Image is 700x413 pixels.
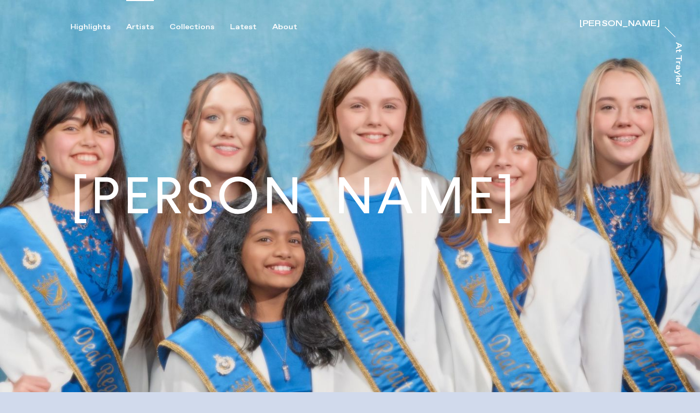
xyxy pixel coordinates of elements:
[170,22,230,32] button: Collections
[70,22,126,32] button: Highlights
[170,22,214,32] div: Collections
[272,22,313,32] button: About
[70,22,111,32] div: Highlights
[672,42,682,85] a: At Trayler
[272,22,297,32] div: About
[674,42,682,87] div: At Trayler
[70,171,517,222] h1: [PERSON_NAME]
[230,22,272,32] button: Latest
[126,22,170,32] button: Artists
[230,22,257,32] div: Latest
[126,22,154,32] div: Artists
[580,20,660,30] a: [PERSON_NAME]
